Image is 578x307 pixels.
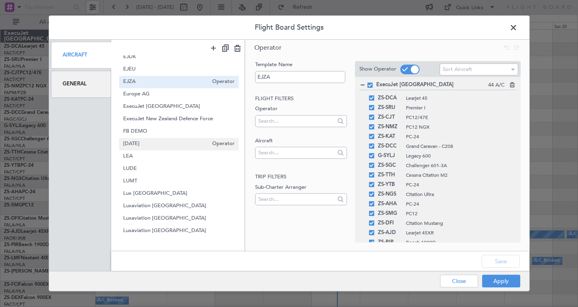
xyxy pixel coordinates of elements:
[406,95,516,102] span: Learjet 45
[359,65,396,73] label: Show Operator
[378,141,402,151] span: ZS-DCC
[406,229,516,236] span: Learjet 45XR
[378,161,402,170] span: ZS-SGC
[378,151,402,161] span: G-SYLJ
[255,137,347,145] label: Aircraft
[406,200,516,208] span: PC-24
[406,210,516,217] span: PC12
[123,227,235,235] span: Luxaviation [GEOGRAPHIC_DATA]
[378,113,402,122] span: ZS-CJT
[378,228,402,238] span: ZS-AJD
[254,43,282,52] span: Operator
[378,238,402,247] span: ZS-PIR
[406,191,516,198] span: Citation Ultra
[255,105,347,113] label: Operator
[51,42,112,69] div: Aircraft
[406,152,516,160] span: Legacy 600
[123,177,235,186] span: LUMT
[255,61,347,69] label: Template Name
[123,103,235,111] span: ExecuJet [GEOGRAPHIC_DATA]
[123,127,235,136] span: FB DEMO
[378,103,402,113] span: ZS-SRU
[258,147,333,159] input: Search...
[376,81,488,89] span: ExecuJet [GEOGRAPHIC_DATA]
[258,193,333,205] input: Search...
[51,71,112,98] div: General
[406,114,516,121] span: PC12/47E
[443,66,472,73] span: Sort Aircraft
[406,181,516,188] span: PC-24
[258,115,333,127] input: Search...
[255,95,347,103] h2: Flight filters
[378,218,402,228] span: ZS-DFI
[123,190,235,198] span: Lux [GEOGRAPHIC_DATA]
[378,132,402,141] span: ZS-KAT
[482,275,520,288] button: Apply
[123,140,208,148] span: [DATE]
[123,239,235,248] span: Malaysian Jet Ops
[378,209,402,218] span: ZS-SMG
[488,82,505,90] span: 44 A/C
[123,165,235,173] span: LUDE
[406,123,516,131] span: PC12 NGX
[378,190,402,199] span: ZS-NGS
[123,115,235,123] span: ExecuJet New Zealand Defence Force
[406,220,516,227] span: Citation Mustang
[378,180,402,190] span: ZS-YTB
[49,16,529,40] header: Flight Board Settings
[378,93,402,103] span: ZS-DCA
[123,90,235,99] span: Europe AG
[255,184,347,192] label: Sub-Charter Arranger
[406,104,516,111] span: Premier I
[406,172,516,179] span: Cessna Citation M2
[378,122,402,132] span: ZS-NMZ
[123,152,235,161] span: LEA
[123,65,235,74] span: EJEU
[208,140,235,148] span: Operator
[406,133,516,140] span: PC-24
[255,173,347,181] h2: Trip filters
[123,53,235,61] span: EJDK
[378,170,402,180] span: ZS-TTH
[406,143,516,150] span: Grand Caravan - C208
[378,199,402,209] span: ZS-AHA
[440,275,478,288] button: Close
[123,202,235,210] span: Luxaviation [GEOGRAPHIC_DATA]
[406,239,516,246] span: Beech 1900D
[406,162,516,169] span: Challenger 601-3A
[208,78,235,86] span: Operator
[123,78,208,86] span: EJZA
[123,214,235,223] span: Luxaviation [GEOGRAPHIC_DATA]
